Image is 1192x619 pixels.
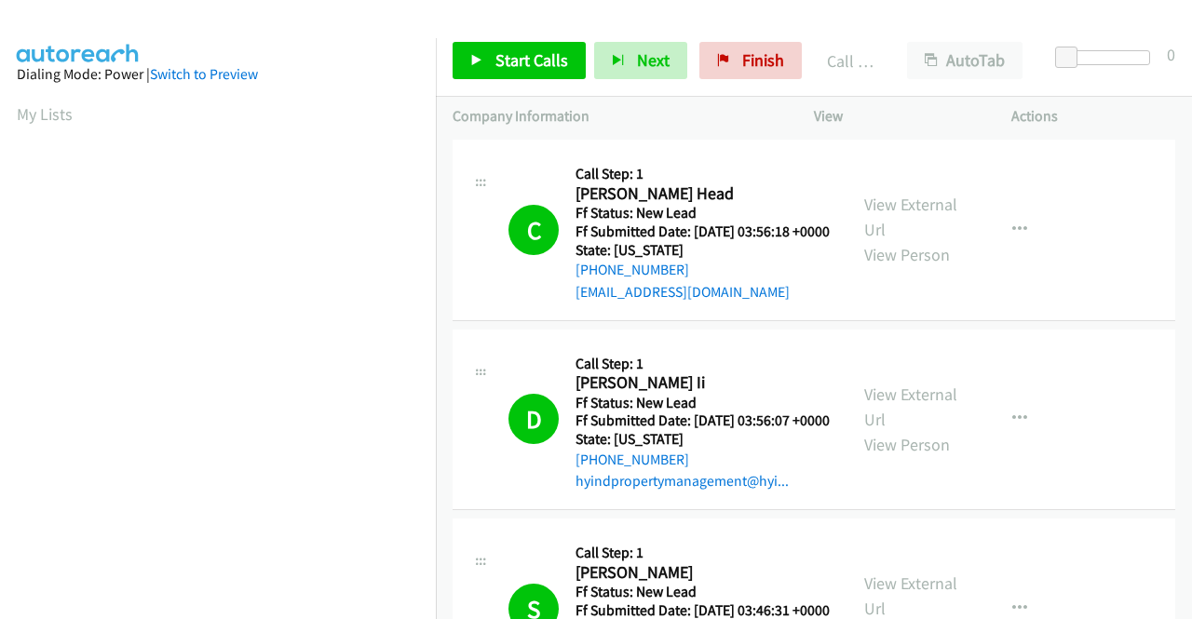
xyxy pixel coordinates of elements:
[594,42,687,79] button: Next
[576,472,789,490] a: hyindpropertymanagement@hyi...
[814,105,978,128] p: View
[576,165,830,183] h5: Call Step: 1
[576,430,830,449] h5: State: [US_STATE]
[453,105,780,128] p: Company Information
[864,384,957,430] a: View External Url
[576,372,824,394] h2: [PERSON_NAME] Ii
[576,411,830,430] h5: Ff Submitted Date: [DATE] 03:56:07 +0000
[864,244,950,265] a: View Person
[1167,42,1175,67] div: 0
[827,48,874,74] p: Call Completed
[576,451,689,468] a: [PHONE_NUMBER]
[907,42,1023,79] button: AutoTab
[1011,105,1175,128] p: Actions
[576,261,689,278] a: [PHONE_NUMBER]
[576,183,824,205] h2: [PERSON_NAME] Head
[508,205,559,255] h1: C
[864,194,957,240] a: View External Url
[864,434,950,455] a: View Person
[864,572,957,619] a: View External Url
[576,544,830,562] h5: Call Step: 1
[508,394,559,444] h1: D
[17,63,419,86] div: Dialing Mode: Power |
[1139,235,1192,384] iframe: Resource Center
[637,49,670,71] span: Next
[17,103,73,125] a: My Lists
[576,241,830,260] h5: State: [US_STATE]
[495,49,568,71] span: Start Calls
[742,49,784,71] span: Finish
[576,283,790,301] a: [EMAIL_ADDRESS][DOMAIN_NAME]
[576,583,830,601] h5: Ff Status: New Lead
[453,42,586,79] a: Start Calls
[576,355,830,373] h5: Call Step: 1
[576,222,830,241] h5: Ff Submitted Date: [DATE] 03:56:18 +0000
[576,562,824,584] h2: [PERSON_NAME]
[699,42,802,79] a: Finish
[576,394,830,412] h5: Ff Status: New Lead
[150,65,258,83] a: Switch to Preview
[576,204,830,222] h5: Ff Status: New Lead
